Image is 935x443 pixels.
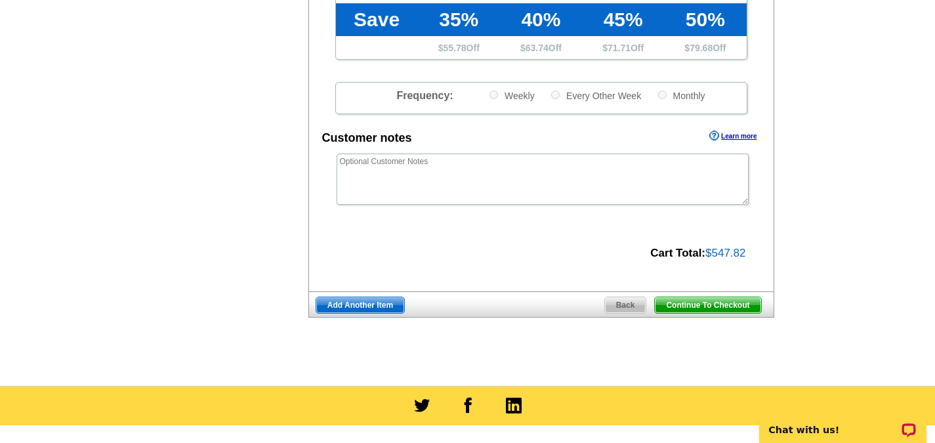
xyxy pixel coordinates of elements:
[418,36,500,59] td: $ Off
[709,131,757,141] a: Learn more
[489,91,498,99] input: Weekly
[316,297,405,314] a: Add Another Item
[658,91,667,99] input: Monthly
[664,36,746,59] td: $ Off
[500,36,582,59] td: $ Off
[418,3,500,36] td: 35%
[322,129,412,147] div: Customer notes
[605,297,646,313] span: Back
[396,90,453,101] span: Frequency:
[655,297,760,313] span: Continue To Checkout
[650,247,705,259] strong: Cart Total:
[604,297,647,314] a: Back
[657,89,705,102] label: Monthly
[488,89,535,102] label: Weekly
[751,402,935,443] iframe: LiveChat chat widget
[550,89,641,102] label: Every Other Week
[582,36,664,59] td: $ Off
[336,3,418,36] td: Save
[705,247,745,259] span: $547.82
[444,43,467,53] span: 55.78
[664,3,746,36] td: 50%
[551,91,560,99] input: Every Other Week
[690,43,713,53] span: 79.68
[526,43,549,53] span: 63.74
[500,3,582,36] td: 40%
[608,43,631,53] span: 71.71
[582,3,664,36] td: 45%
[316,297,404,313] span: Add Another Item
